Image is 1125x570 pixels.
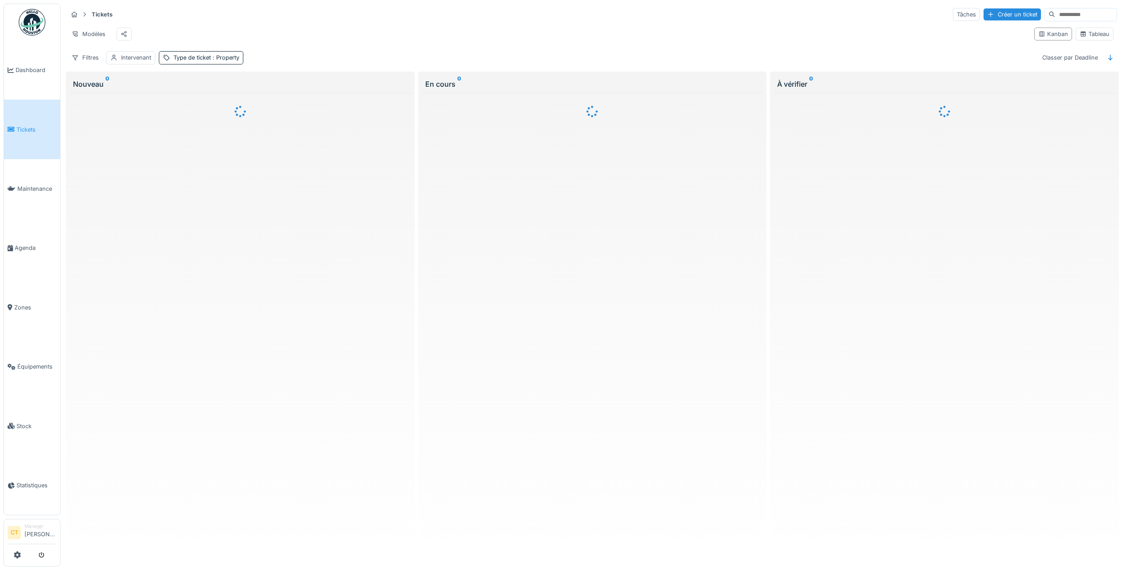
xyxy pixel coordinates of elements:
[14,303,56,312] span: Zones
[777,79,1112,89] div: À vérifier
[8,526,21,539] li: CT
[73,79,407,89] div: Nouveau
[16,481,56,490] span: Statistiques
[17,362,56,371] span: Équipements
[4,456,60,515] a: Statistiques
[4,337,60,396] a: Équipements
[425,79,760,89] div: En cours
[105,79,109,89] sup: 0
[4,278,60,337] a: Zones
[8,523,56,544] a: CT Manager[PERSON_NAME]
[68,28,109,40] div: Modèles
[4,396,60,455] a: Stock
[809,79,813,89] sup: 0
[68,51,103,64] div: Filtres
[4,40,60,100] a: Dashboard
[16,66,56,74] span: Dashboard
[1038,30,1068,38] div: Kanban
[457,79,461,89] sup: 0
[15,244,56,252] span: Agenda
[24,523,56,530] div: Manager
[24,523,56,542] li: [PERSON_NAME]
[1080,30,1109,38] div: Tableau
[984,8,1041,20] div: Créer un ticket
[88,10,116,19] strong: Tickets
[4,218,60,277] a: Agenda
[953,8,980,21] div: Tâches
[16,422,56,430] span: Stock
[1038,51,1102,64] div: Classer par Deadline
[19,9,45,36] img: Badge_color-CXgf-gQk.svg
[211,54,239,61] span: : Property
[4,100,60,159] a: Tickets
[16,125,56,134] span: Tickets
[121,53,151,62] div: Intervenant
[17,185,56,193] span: Maintenance
[173,53,239,62] div: Type de ticket
[4,159,60,218] a: Maintenance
